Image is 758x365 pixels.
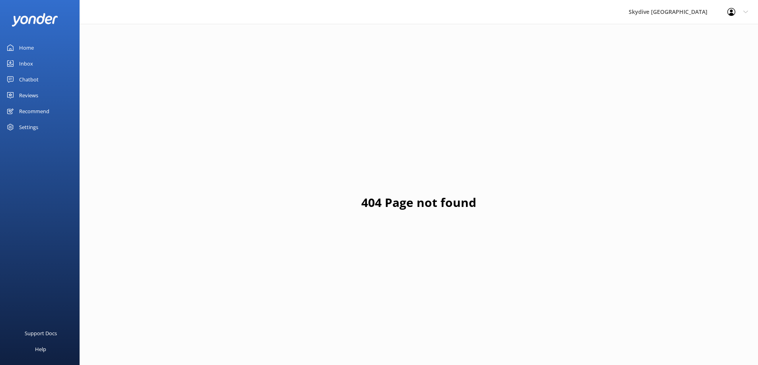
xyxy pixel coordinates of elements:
[19,71,39,87] div: Chatbot
[361,193,476,212] h1: 404 Page not found
[19,87,38,103] div: Reviews
[19,40,34,56] div: Home
[35,341,46,357] div: Help
[25,325,57,341] div: Support Docs
[19,119,38,135] div: Settings
[19,56,33,71] div: Inbox
[12,13,58,26] img: yonder-white-logo.png
[19,103,49,119] div: Recommend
